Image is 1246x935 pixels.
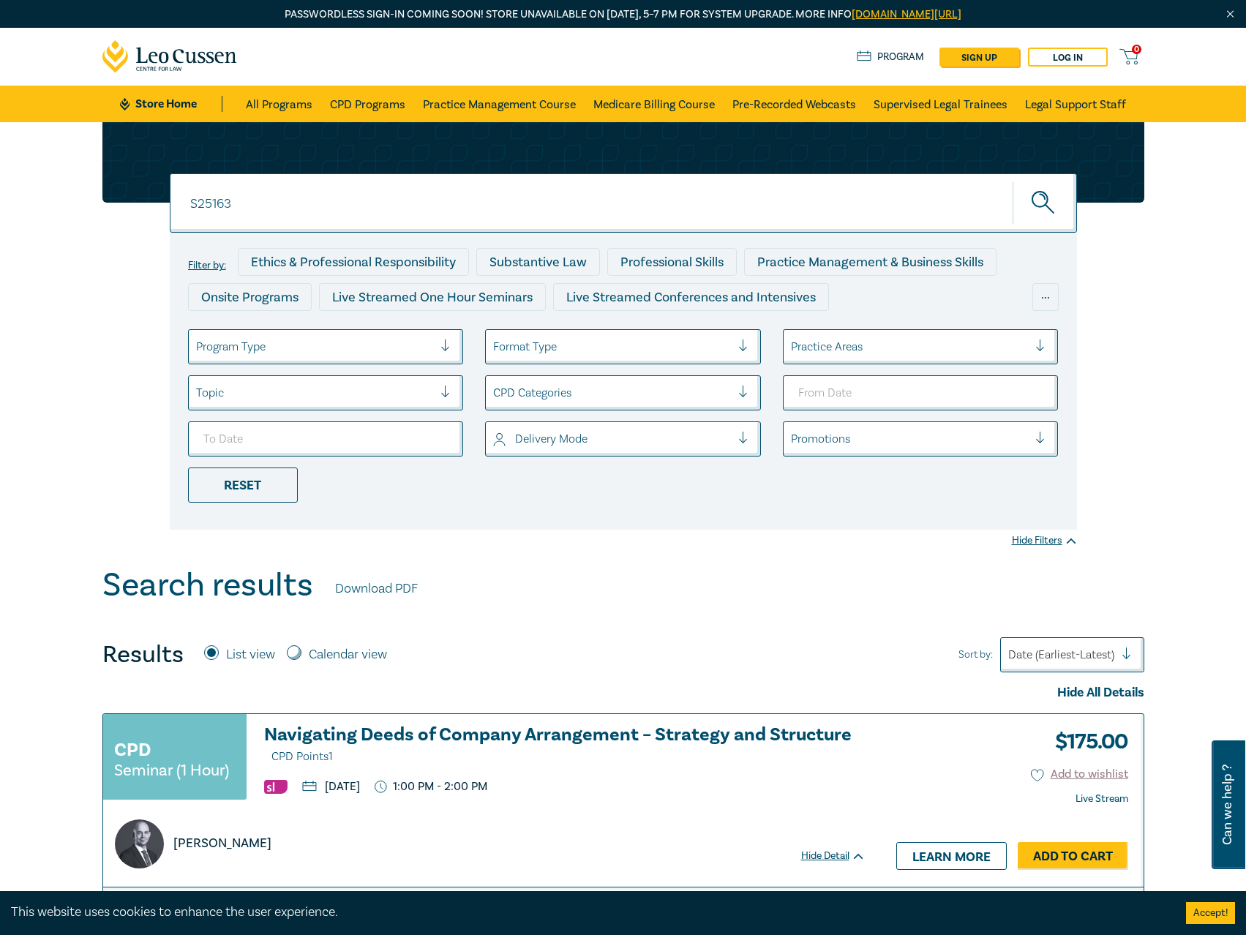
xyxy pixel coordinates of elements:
div: Live Streamed One Hour Seminars [319,283,546,311]
p: [DATE] [302,781,360,792]
div: 10 CPD Point Packages [603,318,763,346]
div: ... [1032,283,1059,311]
h4: Results [102,640,184,669]
a: Supervised Legal Trainees [874,86,1007,122]
input: select [791,339,794,355]
h3: Navigating Deeds of Company Arrangement – Strategy and Structure [264,725,866,767]
a: sign up [939,48,1019,67]
a: Log in [1028,48,1108,67]
input: To Date [188,421,464,457]
h3: CPD [114,737,151,763]
input: select [791,431,794,447]
div: Professional Skills [607,248,737,276]
p: [PERSON_NAME] [173,834,271,853]
a: All Programs [246,86,312,122]
small: Seminar (1 Hour) [114,763,229,778]
div: Hide Filters [1012,533,1077,548]
div: Practice Management & Business Skills [744,248,997,276]
div: Substantive Law [476,248,600,276]
a: [DOMAIN_NAME][URL] [852,7,961,21]
a: Pre-Recorded Webcasts [732,86,856,122]
strong: Live Stream [1076,792,1128,806]
div: Onsite Programs [188,283,312,311]
a: Practice Management Course [423,86,576,122]
div: Hide Detail [801,849,882,863]
input: select [493,385,496,401]
input: select [493,431,496,447]
div: Pre-Recorded Webcasts [427,318,596,346]
label: Filter by: [188,260,226,271]
a: Download PDF [335,579,418,598]
div: Hide All Details [102,683,1144,702]
img: https://s3.ap-southeast-2.amazonaws.com/leo-cussen-store-production-content/Contacts/Sergio%20Fre... [115,819,164,868]
a: Learn more [896,842,1007,870]
button: Add to wishlist [1031,766,1128,783]
div: This website uses cookies to enhance the user experience. [11,903,1164,922]
div: Reset [188,467,298,503]
input: Sort by [1008,647,1011,663]
button: Accept cookies [1186,902,1235,924]
input: From Date [783,375,1059,410]
div: National Programs [770,318,905,346]
h1: Search results [102,566,313,604]
a: Navigating Deeds of Company Arrangement – Strategy and Structure CPD Points1 [264,725,866,767]
input: select [196,339,199,355]
span: 0 [1132,45,1141,54]
span: Sort by: [958,647,993,663]
span: Can we help ? [1220,749,1234,860]
div: Live Streamed Conferences and Intensives [553,283,829,311]
input: select [196,385,199,401]
label: List view [226,645,275,664]
input: select [493,339,496,355]
h3: $ 175.00 [1044,725,1128,759]
span: CPD Points 1 [271,749,333,764]
a: Add to Cart [1018,842,1128,870]
a: Program [857,49,925,65]
img: Close [1224,8,1236,20]
a: CPD Programs [330,86,405,122]
div: Ethics & Professional Responsibility [238,248,469,276]
p: Passwordless sign-in coming soon! Store unavailable on [DATE], 5–7 PM for system upgrade. More info [102,7,1144,23]
p: 1:00 PM - 2:00 PM [375,780,488,794]
input: Search for a program title, program description or presenter name [170,173,1077,233]
img: Substantive Law [264,780,288,794]
a: Medicare Billing Course [593,86,715,122]
a: Legal Support Staff [1025,86,1126,122]
label: Calendar view [309,645,387,664]
div: Live Streamed Practical Workshops [188,318,420,346]
a: Store Home [120,96,222,112]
